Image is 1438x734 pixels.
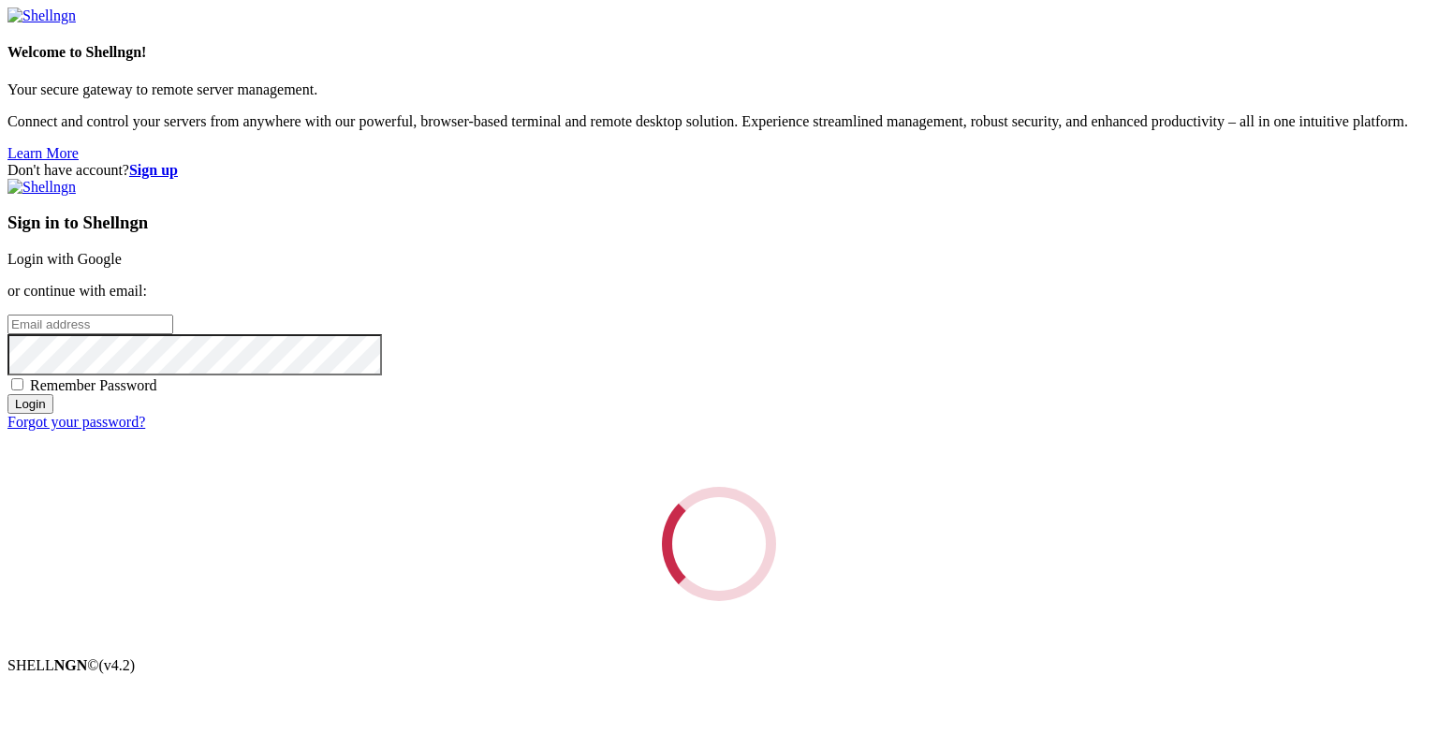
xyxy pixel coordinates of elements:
[7,145,79,161] a: Learn More
[7,44,1431,61] h4: Welcome to Shellngn!
[7,213,1431,233] h3: Sign in to Shellngn
[7,113,1431,130] p: Connect and control your servers from anywhere with our powerful, browser-based terminal and remo...
[99,657,136,673] span: 4.2.0
[7,394,53,414] input: Login
[7,162,1431,179] div: Don't have account?
[7,179,76,196] img: Shellngn
[7,657,135,673] span: SHELL ©
[7,7,76,24] img: Shellngn
[30,377,157,393] span: Remember Password
[7,315,173,334] input: Email address
[638,463,800,624] div: Loading...
[7,251,122,267] a: Login with Google
[129,162,178,178] a: Sign up
[7,81,1431,98] p: Your secure gateway to remote server management.
[54,657,88,673] b: NGN
[7,414,145,430] a: Forgot your password?
[7,283,1431,300] p: or continue with email:
[11,378,23,390] input: Remember Password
